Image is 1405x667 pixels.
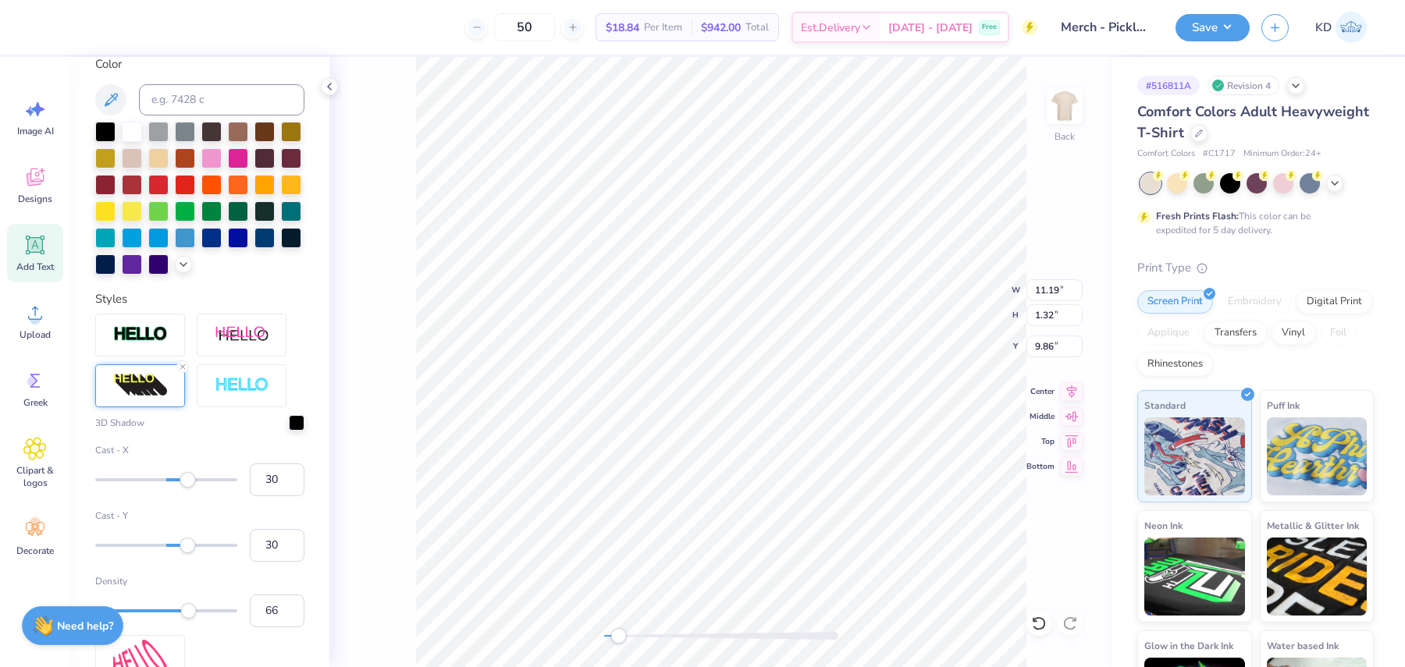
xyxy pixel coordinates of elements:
[982,22,997,33] span: Free
[139,84,304,115] input: e.g. 7428 c
[1208,76,1279,95] div: Revision 4
[1137,321,1200,345] div: Applique
[1203,147,1236,161] span: # C1717
[1049,12,1164,43] input: Untitled Design
[1336,12,1367,43] img: Karen Danielle Caguimbay
[1026,385,1055,398] span: Center
[1144,417,1245,495] img: Standard
[1026,410,1055,423] span: Middle
[1049,90,1080,122] img: Back
[57,619,113,633] strong: Need help?
[745,20,769,36] span: Total
[1156,209,1348,237] div: This color can be expedited for 5 day delivery.
[181,602,197,618] div: Accessibility label
[1267,517,1359,534] span: Metallic & Glitter Ink
[1320,321,1357,345] div: Foil
[1137,102,1369,142] span: Comfort Colors Adult Heavyweight T-Shirt
[1267,538,1368,616] img: Metallic & Glitter Ink
[1137,353,1213,376] div: Rhinestones
[95,574,304,588] label: Density
[1137,147,1195,161] span: Comfort Colors
[95,443,304,457] label: Cast - X
[180,537,195,552] div: Accessibility label
[215,377,269,395] img: Negative Space
[1156,210,1239,222] strong: Fresh Prints Flash:
[17,125,54,137] span: Image AI
[113,325,168,343] img: Stroke
[20,328,51,341] span: Upload
[16,261,54,273] span: Add Text
[888,20,973,36] span: [DATE] - [DATE]
[16,545,54,557] span: Decorate
[18,193,52,205] span: Designs
[1144,397,1186,413] span: Standard
[1144,517,1183,534] span: Neon Ink
[95,55,304,73] label: Color
[23,396,48,409] span: Greek
[1218,290,1292,314] div: Embroidery
[95,290,127,308] label: Styles
[1204,321,1267,345] div: Transfers
[1137,259,1374,277] div: Print Type
[1267,637,1339,654] span: Water based Ink
[1243,147,1321,161] span: Minimum Order: 24 +
[1176,14,1250,41] button: Save
[1055,129,1075,144] div: Back
[215,325,269,345] img: Shadow
[1272,321,1315,345] div: Vinyl
[180,471,195,487] div: Accessibility label
[1026,460,1055,473] span: Bottom
[1267,397,1300,413] span: Puff Ink
[1267,417,1368,495] img: Puff Ink
[95,509,304,523] label: Cast - Y
[1144,637,1233,654] span: Glow in the Dark Ink
[9,464,61,489] span: Clipart & logos
[801,20,860,36] span: Est. Delivery
[610,628,626,644] div: Accessibility label
[606,20,639,36] span: $18.84
[701,20,741,36] span: $942.00
[1297,290,1372,314] div: Digital Print
[113,373,168,398] img: 3D Illusion
[95,416,144,430] label: 3D Shadow
[1137,290,1213,314] div: Screen Print
[494,13,555,41] input: – –
[1026,435,1055,448] span: Top
[1308,12,1374,43] a: KD
[644,20,682,36] span: Per Item
[1144,538,1245,616] img: Neon Ink
[1137,76,1200,95] div: # 516811A
[1315,19,1332,37] span: KD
